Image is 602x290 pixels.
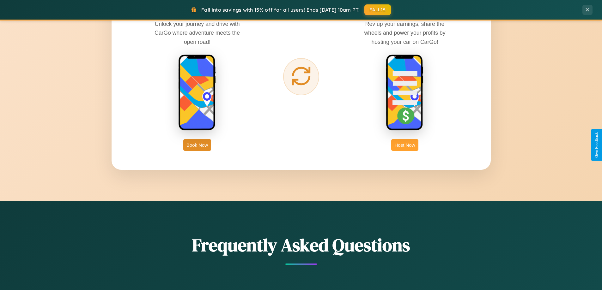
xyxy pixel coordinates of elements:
img: rent phone [178,54,216,131]
button: FALL15 [364,4,391,15]
button: Book Now [183,139,211,151]
h2: Frequently Asked Questions [112,233,491,257]
div: Give Feedback [594,132,599,158]
p: Rev up your earnings, share the wheels and power your profits by hosting your car on CarGo! [357,20,452,46]
p: Unlock your journey and drive with CarGo where adventure meets the open road! [150,20,245,46]
span: Fall into savings with 15% off for all users! Ends [DATE] 10am PT. [201,7,360,13]
button: Host Now [391,139,418,151]
img: host phone [386,54,424,131]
